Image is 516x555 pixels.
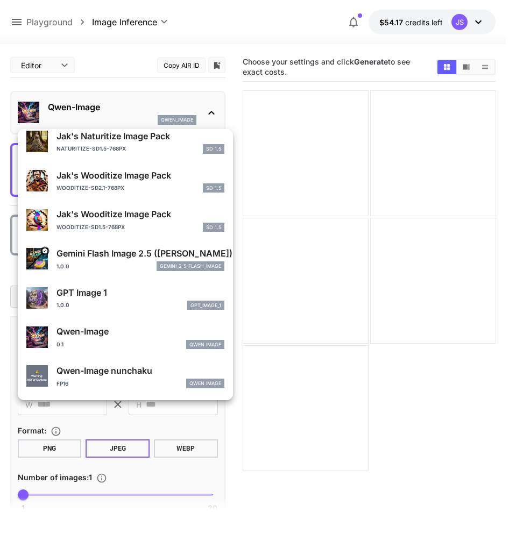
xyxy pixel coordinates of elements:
p: gpt_image_1 [190,302,221,309]
div: GPT Image 11.0.0gpt_image_1 [26,282,224,315]
p: Qwen Image [189,380,221,387]
span: NSFW Content [27,378,47,382]
div: Jak's Wooditize Image Packwooditize-SD2.1-768pxSD 1.5 [26,165,224,197]
p: Qwen-Image nunchaku [56,364,224,377]
div: Jak's Naturitize Image PackNaturitize-SD1.5-768pxSD 1.5 [26,125,224,158]
span: Warning: [31,374,43,379]
p: 1.0.0 [56,301,69,309]
p: GPT Image 1 [56,286,224,299]
p: wooditize-SD1.5-768px [56,223,125,231]
p: Qwen-Image [56,325,224,338]
p: Jak's Naturitize Image Pack [56,130,224,143]
p: Jak's Wooditize Image Pack [56,208,224,220]
p: gemini_2_5_flash_image [160,262,221,270]
p: Qwen Image [189,341,221,348]
p: Naturitize-SD1.5-768px [56,145,126,153]
span: ⚠️ [36,370,39,374]
p: SD 1.5 [206,184,221,192]
div: Jak's Wooditize Image Packwooditize-SD1.5-768pxSD 1.5 [26,203,224,236]
p: Gemini Flash Image 2.5 ([PERSON_NAME]) [56,247,224,260]
p: 1.0.0 [56,262,69,271]
p: wooditize-SD2.1-768px [56,184,124,192]
p: fp16 [56,380,68,388]
div: Verified workingGemini Flash Image 2.5 ([PERSON_NAME])1.0.0gemini_2_5_flash_image [26,243,224,275]
div: Qwen-Image0.1Qwen Image [26,321,224,353]
p: Jak's Wooditize Image Pack [56,169,224,182]
p: SD 1.5 [206,145,221,153]
div: ⚠️Warning:NSFW ContentQwen-Image nunchakufp16Qwen Image [26,360,224,393]
p: SD 1.5 [206,224,221,231]
p: 0.1 [56,340,63,348]
button: Verified working [40,247,49,255]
